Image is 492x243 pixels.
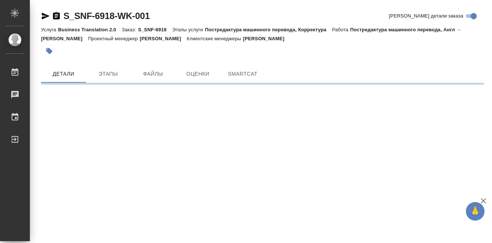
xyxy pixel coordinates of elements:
[41,43,57,59] button: Добавить тэг
[122,27,138,32] p: Заказ:
[187,36,243,41] p: Клиентские менеджеры
[180,69,216,79] span: Оценки
[243,36,290,41] p: [PERSON_NAME]
[466,202,485,221] button: 🙏
[58,27,122,32] p: Business Translation 2.0
[90,69,126,79] span: Этапы
[205,27,332,32] p: Постредактура машинного перевода, Корректура
[88,36,140,41] p: Проектный менеджер
[135,69,171,79] span: Файлы
[389,12,463,20] span: [PERSON_NAME] детали заказа
[41,27,58,32] p: Услуга
[63,11,150,21] a: S_SNF-6918-WK-001
[225,69,261,79] span: SmartCat
[52,12,61,20] button: Скопировать ссылку
[140,36,187,41] p: [PERSON_NAME]
[172,27,205,32] p: Этапы услуги
[138,27,172,32] p: S_SNF-6918
[332,27,350,32] p: Работа
[46,69,81,79] span: Детали
[469,203,482,219] span: 🙏
[41,12,50,20] button: Скопировать ссылку для ЯМессенджера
